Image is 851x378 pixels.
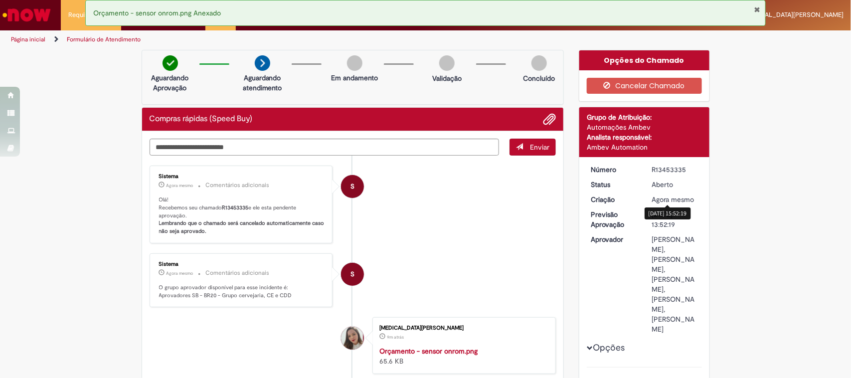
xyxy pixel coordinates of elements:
span: [MEDICAL_DATA][PERSON_NAME] [743,10,844,19]
p: Em andamento [331,73,378,83]
div: Analista responsável: [587,132,702,142]
time: 27/08/2025 15:43:28 [387,334,404,340]
dt: Status [583,180,645,189]
p: Validação [432,73,462,83]
span: S [350,262,354,286]
img: img-circle-grey.png [439,55,455,71]
p: O grupo aprovador disponível para esse incidente é: Aprovadores SB - BR20 - Grupo cervejaria, CE ... [159,284,325,299]
span: Requisições [68,10,103,20]
img: img-circle-grey.png [347,55,362,71]
div: Aberto [652,180,698,189]
p: Aguardando Aprovação [146,73,194,93]
div: Automações Ambev [587,122,702,132]
b: Lembrando que o chamado será cancelado automaticamente caso não seja aprovado. [159,219,326,235]
ul: Trilhas de página [7,30,560,49]
time: 27/08/2025 15:52:29 [167,270,193,276]
div: [MEDICAL_DATA][PERSON_NAME] [379,325,545,331]
div: [DATE] 15:52:19 [645,207,691,219]
div: Ambev Automation [587,142,702,152]
span: Orçamento - sensor onrom.png Anexado [93,8,221,17]
small: Comentários adicionais [206,181,270,189]
dt: Criação [583,194,645,204]
p: Olá! Recebemos seu chamado e ele esta pendente aprovação. [159,196,325,235]
button: Fechar Notificação [754,5,760,13]
a: Orçamento - sensor onrom.png [379,347,478,356]
button: Enviar [510,139,556,156]
div: Sistema [159,174,325,180]
div: 65.6 KB [379,346,545,366]
span: Agora mesmo [167,270,193,276]
p: Concluído [523,73,555,83]
img: img-circle-grey.png [531,55,547,71]
img: arrow-next.png [255,55,270,71]
span: 9m atrás [387,334,404,340]
h2: Compras rápidas (Speed Buy) Histórico de tíquete [150,115,253,124]
img: check-circle-green.png [163,55,178,71]
span: S [350,175,354,198]
b: R13453335 [222,204,249,211]
div: Sistema [159,261,325,267]
div: Grupo de Atribuição: [587,112,702,122]
img: ServiceNow [1,5,52,25]
a: Página inicial [11,35,45,43]
dt: Número [583,165,645,175]
textarea: Digite sua mensagem aqui... [150,139,500,156]
p: Aguardando atendimento [238,73,287,93]
div: System [341,263,364,286]
div: Yasmin Pinheiro Santos [341,327,364,350]
span: Agora mesmo [652,195,694,204]
dt: Previsão Aprovação [583,209,645,229]
div: System [341,175,364,198]
dt: Aprovador [583,234,645,244]
div: R13453335 [652,165,698,175]
div: [PERSON_NAME], [PERSON_NAME], [PERSON_NAME], [PERSON_NAME], [PERSON_NAME] [652,234,698,334]
div: 27/08/2025 15:52:19 [652,194,698,204]
span: Enviar [530,143,549,152]
small: Comentários adicionais [206,269,270,277]
time: 27/08/2025 15:52:31 [167,183,193,189]
button: Adicionar anexos [543,113,556,126]
div: Opções do Chamado [579,50,709,70]
button: Cancelar Chamado [587,78,702,94]
span: Agora mesmo [167,183,193,189]
a: Formulário de Atendimento [67,35,141,43]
